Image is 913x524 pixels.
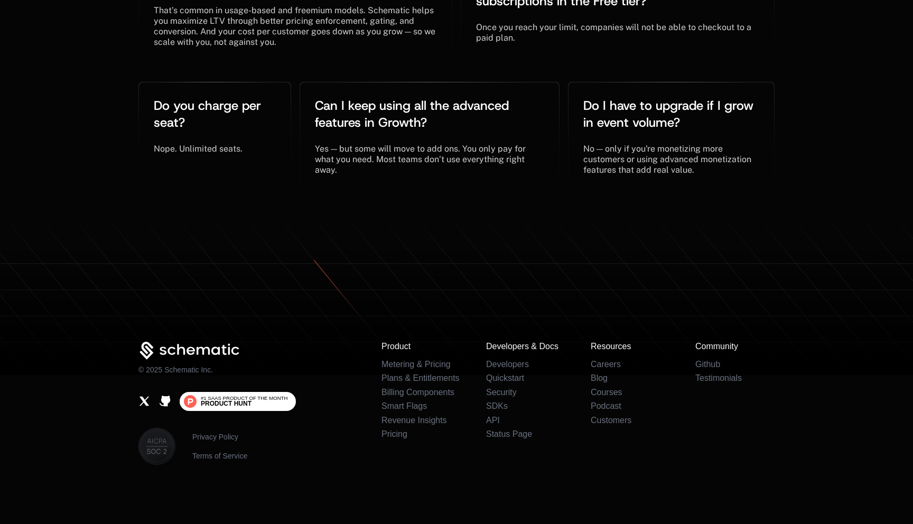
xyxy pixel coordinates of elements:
a: Billing Components [381,388,454,397]
a: SDKs [486,401,508,410]
a: Careers [591,360,621,369]
span: Can I keep using all the advanced features in Growth? [315,97,513,131]
span: Do you charge per seat? [154,97,265,131]
a: Github [159,395,171,407]
a: Smart Flags [381,401,427,410]
a: Github [695,360,720,369]
a: Pricing [381,429,407,438]
span: Do I have to upgrade if I grow in event volume? [583,97,757,131]
span: Nope. Unlimited seats. [154,144,243,154]
a: Developers [486,360,529,369]
a: Privacy Policy [192,432,247,442]
h3: Developers & Docs [486,342,565,351]
p: © 2025 Schematic Inc. [138,364,213,375]
a: Revenue Insights [381,416,447,425]
a: Blog [591,373,608,382]
a: X [138,395,151,407]
a: Quickstart [486,373,524,382]
h3: Community [695,342,775,351]
span: That’s common in usage-based and freemium models. Schematic helps you maximize LTV through better... [154,5,437,47]
span: #1 SaaS Product of the Month [201,396,287,401]
h3: Resources [591,342,670,351]
img: SOC II & Aicapa [138,428,175,465]
a: Terms of Service [192,451,247,461]
a: Customers [591,416,631,425]
span: Product Hunt [201,400,251,407]
a: Metering & Pricing [381,360,451,369]
a: Podcast [591,401,621,410]
h3: Product [381,342,461,351]
a: API [486,416,500,425]
span: Once you reach your limit, companies will not be able to checkout to a paid plan. [476,22,753,43]
a: Courses [591,388,622,397]
a: Testimonials [695,373,742,382]
span: Yes — but some will move to add ons. You only pay for what you need. Most teams don’t use everyth... [315,144,528,175]
a: Plans & Entitlements [381,373,460,382]
a: Security [486,388,517,397]
a: #1 SaaS Product of the MonthProduct Hunt [180,392,296,411]
span: No — only if you're monetizing more customers or using advanced monetization features that add re... [583,144,753,175]
a: Status Page [486,429,532,438]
